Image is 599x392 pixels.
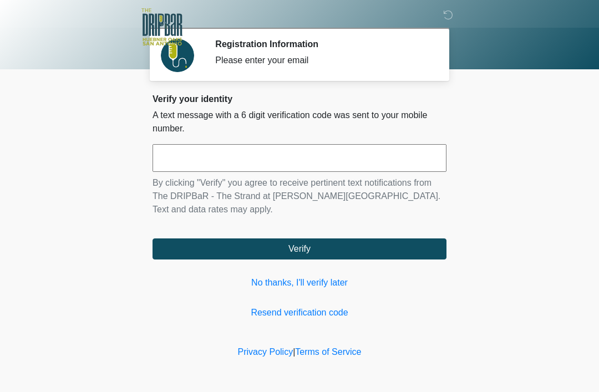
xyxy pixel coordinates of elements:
a: Resend verification code [153,306,446,319]
div: Please enter your email [215,54,430,67]
button: Verify [153,238,446,259]
a: No thanks, I'll verify later [153,276,446,289]
a: Privacy Policy [238,347,293,357]
h2: Verify your identity [153,94,446,104]
a: Terms of Service [295,347,361,357]
img: The DRIPBaR - The Strand at Huebner Oaks Logo [141,8,182,45]
img: Agent Avatar [161,39,194,72]
a: | [293,347,295,357]
p: By clicking "Verify" you agree to receive pertinent text notifications from The DRIPBaR - The Str... [153,176,446,216]
p: A text message with a 6 digit verification code was sent to your mobile number. [153,109,446,135]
